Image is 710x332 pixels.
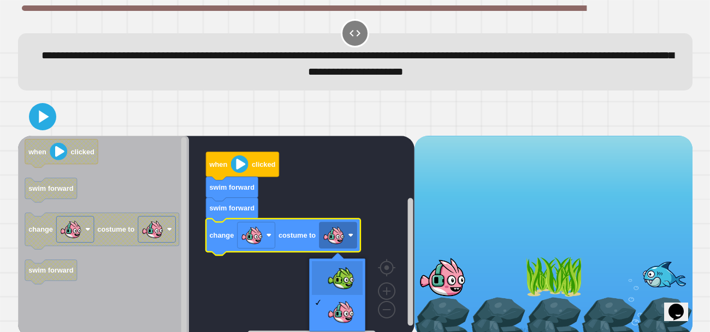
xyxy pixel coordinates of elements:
[327,264,354,292] img: GreenFish
[28,148,46,156] text: when
[209,204,255,212] text: swim forward
[664,288,699,321] iframe: chat widget
[252,160,275,168] text: clicked
[327,298,354,325] img: PinkFish
[28,184,74,192] text: swim forward
[209,160,227,168] text: when
[28,267,74,275] text: swim forward
[97,225,134,233] text: costume to
[28,225,53,233] text: change
[70,148,94,156] text: clicked
[278,231,315,239] text: costume to
[209,183,255,191] text: swim forward
[209,231,234,239] text: change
